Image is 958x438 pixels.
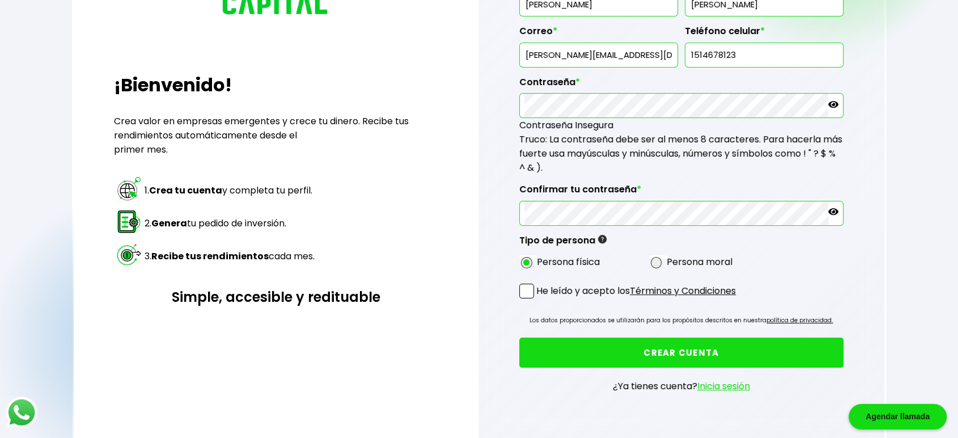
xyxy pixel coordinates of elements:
[536,284,736,298] p: He leído y acepto los
[697,380,750,393] a: Inicia sesión
[114,114,438,157] p: Crea valor en empresas emergentes y crece tu dinero. Recibe tus rendimientos automáticamente desd...
[144,175,315,207] td: 1. y completa tu perfil.
[114,71,438,99] h2: ¡Bienvenido!
[519,338,843,368] button: CREAR CUENTA
[114,287,438,307] h3: Simple, accesible y redituable
[667,255,732,269] label: Persona moral
[6,397,37,428] img: logos_whatsapp-icon.242b2217.svg
[537,255,600,269] label: Persona física
[144,208,315,239] td: 2. tu pedido de inversión.
[630,284,736,297] a: Términos y Condiciones
[519,26,678,43] label: Correo
[519,184,843,201] label: Confirmar tu contraseña
[116,175,142,202] img: paso 1
[524,43,673,67] input: inversionista@gmail.com
[598,235,607,243] img: gfR76cHglkPwleuBLjWdxeZVvX9Wp6JBDmjRYY8JYDQn16A2ICN00zLTgIroGa6qie5tIuWH7V3AapTKqzv+oMZsGfMUqL5JM...
[116,241,142,268] img: paso 3
[151,250,269,263] strong: Recibe tus rendimientos
[849,404,947,429] div: Agendar llamada
[690,43,838,67] input: 10 dígitos
[519,235,607,252] label: Tipo de persona
[116,208,142,235] img: paso 2
[766,316,833,325] a: política de privacidad.
[149,184,222,197] strong: Crea tu cuenta
[529,315,833,326] p: Los datos proporcionados se utilizarán para los propósitos descritos en nuestra
[685,26,843,43] label: Teléfono celular
[613,379,750,393] p: ¿Ya tienes cuenta?
[519,77,843,94] label: Contraseña
[519,133,842,174] span: Truco: La contraseña debe ser al menos 8 caracteres. Para hacerla más fuerte usa mayúsculas y min...
[151,217,187,230] strong: Genera
[144,241,315,272] td: 3. cada mes.
[519,119,613,132] span: Contraseña Insegura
